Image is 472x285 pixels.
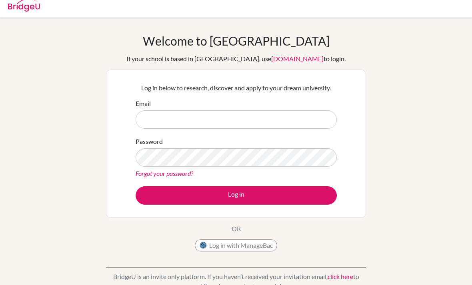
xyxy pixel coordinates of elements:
[271,55,324,62] a: [DOMAIN_NAME]
[143,34,330,48] h1: Welcome to [GEOGRAPHIC_DATA]
[136,83,337,93] p: Log in below to research, discover and apply to your dream university.
[136,99,151,108] label: Email
[136,186,337,205] button: Log in
[195,239,277,251] button: Log in with ManageBac
[328,273,353,280] a: click here
[136,169,193,177] a: Forgot your password?
[232,224,241,233] p: OR
[126,54,346,64] div: If your school is based in [GEOGRAPHIC_DATA], use to login.
[136,137,163,146] label: Password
